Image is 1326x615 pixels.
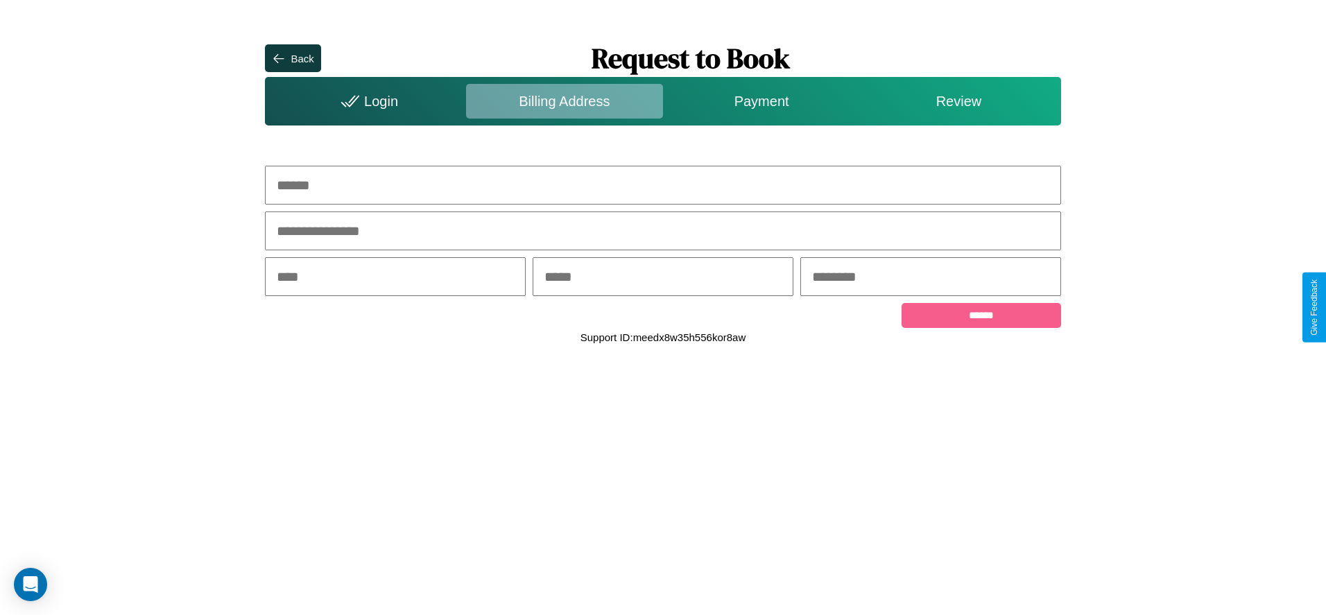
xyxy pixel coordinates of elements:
div: Login [268,84,465,119]
p: Support ID: meedx8w35h556kor8aw [580,328,746,347]
div: Billing Address [466,84,663,119]
div: Give Feedback [1309,279,1319,336]
div: Open Intercom Messenger [14,568,47,601]
button: Back [265,44,320,72]
div: Review [860,84,1057,119]
div: Payment [663,84,860,119]
h1: Request to Book [321,40,1061,77]
div: Back [291,53,313,64]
